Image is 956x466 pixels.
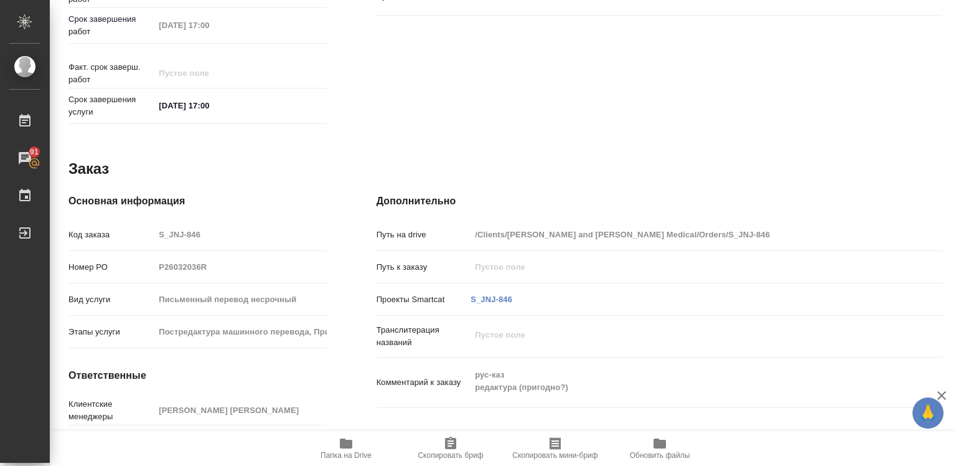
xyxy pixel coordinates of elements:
[377,194,942,209] h4: Дополнительно
[68,61,154,86] p: Факт. срок заверш. работ
[503,431,607,466] button: Скопировать мини-бриф
[68,229,154,241] p: Код заказа
[68,368,327,383] h4: Ответственные
[321,451,372,460] span: Папка на Drive
[377,324,471,349] p: Транслитерация названий
[68,13,154,38] p: Срок завершения работ
[154,64,263,82] input: Пустое поле
[68,293,154,306] p: Вид услуги
[68,159,109,179] h2: Заказ
[377,293,471,306] p: Проекты Smartcat
[154,323,326,341] input: Пустое поле
[398,431,503,466] button: Скопировать бриф
[294,431,398,466] button: Папка на Drive
[418,451,483,460] span: Скопировать бриф
[471,226,895,244] input: Пустое поле
[377,376,471,389] p: Комментарий к заказу
[377,229,471,241] p: Путь на drive
[630,451,690,460] span: Обновить файлы
[3,143,47,174] a: 91
[607,431,712,466] button: Обновить файлы
[68,194,327,209] h4: Основная информация
[471,364,895,398] textarea: рус-каз редактура (пригодно?)
[154,97,263,115] input: ✎ Введи что-нибудь
[154,258,326,276] input: Пустое поле
[912,397,944,429] button: 🙏
[154,16,263,34] input: Пустое поле
[471,258,895,276] input: Пустое поле
[22,146,46,158] span: 91
[68,398,154,423] p: Клиентские менеджеры
[154,226,326,244] input: Пустое поле
[68,326,154,338] p: Этапы услуги
[68,261,154,273] p: Номер РО
[154,401,326,419] input: Пустое поле
[917,400,939,426] span: 🙏
[512,451,597,460] span: Скопировать мини-бриф
[68,93,154,118] p: Срок завершения услуги
[471,295,512,304] a: S_JNJ-846
[377,261,471,273] p: Путь к заказу
[154,290,326,308] input: Пустое поле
